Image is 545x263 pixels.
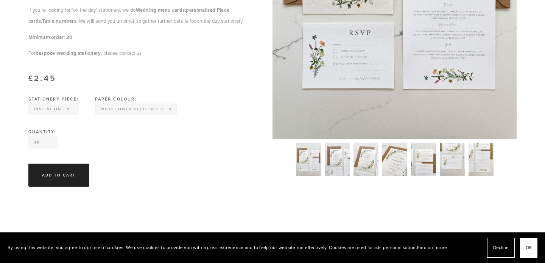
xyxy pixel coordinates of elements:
div: Quantity: [28,130,254,134]
strong: Table numbers [42,17,76,25]
p: If you’re looking for ‘on the day’ stationery, we do . We will send you an email to gather furthe... [28,5,254,27]
img: save-the-date.jpg [411,143,436,176]
div: Paper colour: [95,97,177,101]
img: information.jpg [469,143,494,176]
a: Find out more [417,244,447,251]
a: bespoke wedding stationery [36,50,101,56]
a: personalised Place cards [28,6,229,25]
div: Add To Cart [28,164,89,187]
a: Table numbers [42,17,76,24]
img: invite-3.jpg [382,143,407,176]
select: Select Stationery piece [29,104,78,114]
input: Quantity [28,136,58,149]
p: For , please contact us. [28,48,254,59]
strong: , [41,17,42,25]
button: Decline [487,238,515,258]
select: Select Paper colour [96,104,176,114]
img: invite.jpg [353,143,378,176]
img: invite-2.jpg [325,143,350,176]
span: OK [526,242,532,253]
strong: Wedding menu cards [136,6,185,14]
img: wildflower-invite-web.jpg [296,143,321,176]
button: OK [520,238,537,258]
strong: bespoke wedding stationery [36,50,101,57]
a: Wedding menu cards [136,6,185,13]
img: rsvp.jpg [440,143,465,176]
div: Stationery piece: [28,97,79,101]
div: £2.45 [28,74,254,82]
p: By using this website, you agree to our use of cookies. We use cookies to provide you with a grea... [8,242,447,253]
div: Add To Cart [42,172,76,178]
strong: , [185,6,186,14]
strong: Minimum order: 20 [28,34,72,41]
span: Decline [493,242,509,253]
